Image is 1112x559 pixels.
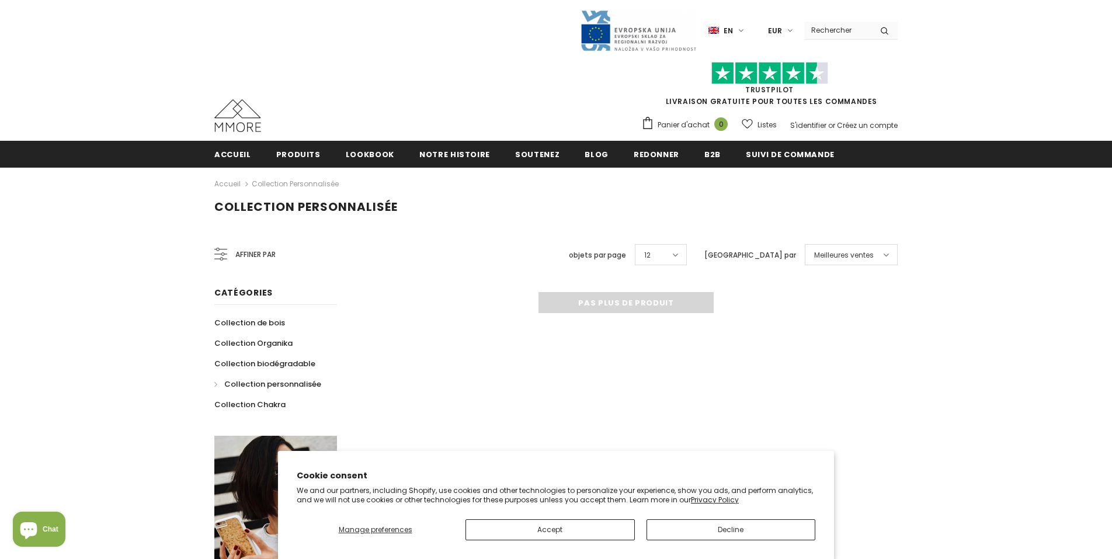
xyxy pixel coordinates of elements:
[214,338,293,349] span: Collection Organika
[569,249,626,261] label: objets par page
[580,9,697,52] img: Javni Razpis
[704,249,796,261] label: [GEOGRAPHIC_DATA] par
[641,116,734,134] a: Panier d'achat 0
[297,519,454,540] button: Manage preferences
[580,25,697,35] a: Javni Razpis
[346,141,394,167] a: Lookbook
[634,149,679,160] span: Redonner
[214,399,286,410] span: Collection Chakra
[711,62,828,85] img: Faites confiance aux étoiles pilotes
[276,149,321,160] span: Produits
[641,67,898,106] span: LIVRAISON GRATUITE POUR TOUTES LES COMMANDES
[704,149,721,160] span: B2B
[644,249,651,261] span: 12
[837,120,898,130] a: Créez un compte
[465,519,635,540] button: Accept
[297,486,815,504] p: We and our partners, including Shopify, use cookies and other technologies to personalize your ex...
[214,199,398,215] span: Collection personnalisée
[708,26,719,36] img: i-lang-1.png
[214,99,261,132] img: Cas MMORE
[235,248,276,261] span: Affiner par
[746,149,835,160] span: Suivi de commande
[214,177,241,191] a: Accueil
[339,525,412,534] span: Manage preferences
[419,149,490,160] span: Notre histoire
[252,179,339,189] a: Collection personnalisée
[768,25,782,37] span: EUR
[757,119,777,131] span: Listes
[828,120,835,130] span: or
[814,249,874,261] span: Meilleures ventes
[742,114,777,135] a: Listes
[276,141,321,167] a: Produits
[585,149,609,160] span: Blog
[691,495,739,505] a: Privacy Policy
[745,85,794,95] a: TrustPilot
[790,120,826,130] a: S'identifier
[214,149,251,160] span: Accueil
[214,394,286,415] a: Collection Chakra
[214,358,315,369] span: Collection biodégradable
[214,374,321,394] a: Collection personnalisée
[419,141,490,167] a: Notre histoire
[515,141,560,167] a: soutenez
[346,149,394,160] span: Lookbook
[214,353,315,374] a: Collection biodégradable
[746,141,835,167] a: Suivi de commande
[714,117,728,131] span: 0
[647,519,816,540] button: Decline
[585,141,609,167] a: Blog
[214,333,293,353] a: Collection Organika
[9,512,69,550] inbox-online-store-chat: Shopify online store chat
[515,149,560,160] span: soutenez
[724,25,733,37] span: en
[214,313,285,333] a: Collection de bois
[214,317,285,328] span: Collection de bois
[704,141,721,167] a: B2B
[634,141,679,167] a: Redonner
[804,22,871,39] input: Search Site
[297,470,815,482] h2: Cookie consent
[214,141,251,167] a: Accueil
[658,119,710,131] span: Panier d'achat
[214,287,273,298] span: Catégories
[224,379,321,390] span: Collection personnalisée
